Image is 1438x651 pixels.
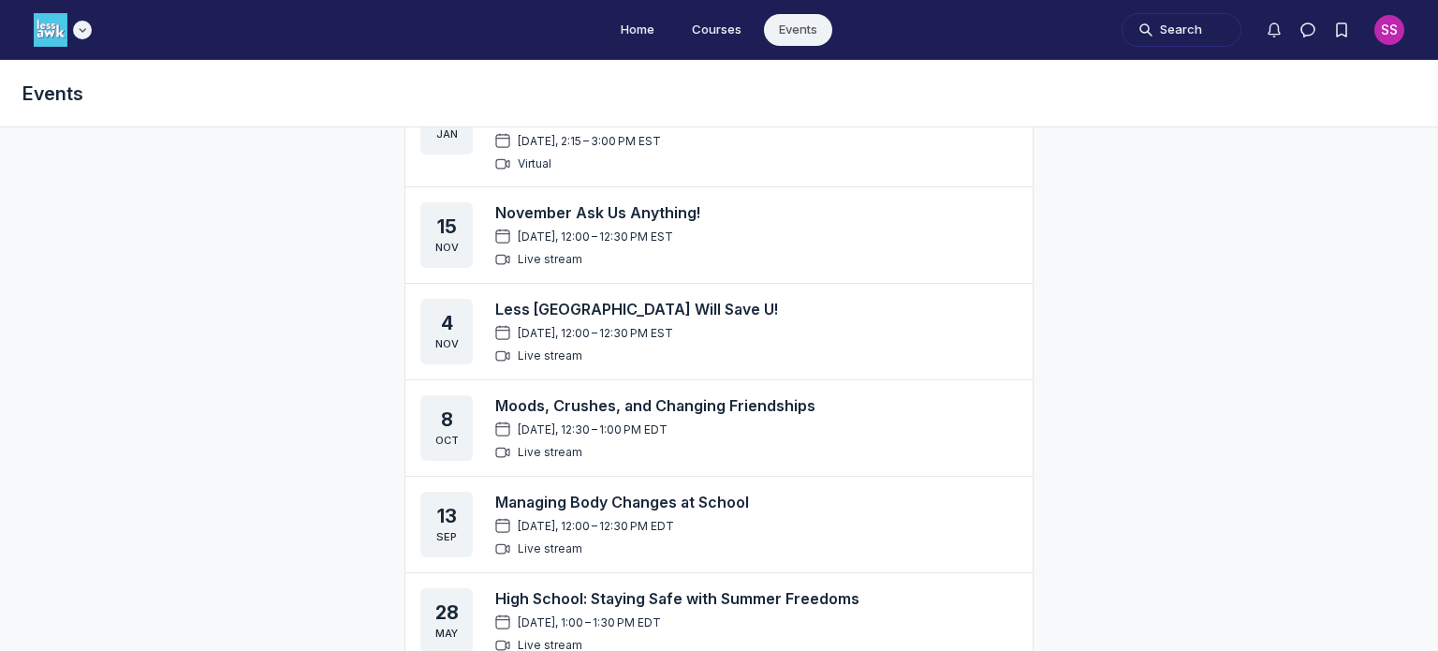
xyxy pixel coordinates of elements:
div: 13 [437,505,457,527]
div: Oct [435,433,459,448]
div: Jan [436,126,458,141]
div: 15 [437,215,457,238]
div: Nov [435,336,459,351]
div: 28 [435,601,459,624]
span: [DATE], 12:00 – 12:30 PM EST [518,326,673,341]
span: Virtual [518,156,551,171]
span: [DATE], 2:15 – 3:00 PM EST [518,134,661,149]
div: SS [1374,15,1404,45]
button: User menu options [1374,15,1404,45]
span: Live stream [518,445,582,460]
a: High School: Staying Safe with Summer Freedoms [495,589,859,608]
a: Courses [677,14,756,46]
span: [DATE], 12:30 – 1:00 PM EDT [518,422,668,437]
button: Search [1122,13,1241,47]
span: Live stream [518,348,582,363]
span: [DATE], 12:00 – 12:30 PM EDT [518,519,674,534]
span: Live stream [518,252,582,267]
div: Sep [436,529,457,544]
span: [DATE], 1:00 – 1:30 PM EDT [518,615,661,630]
h1: Events [22,81,1401,107]
button: Notifications [1257,13,1291,47]
a: Events [764,14,832,46]
div: 8 [441,408,453,431]
span: Live stream [518,541,582,556]
img: Less Awkward Hub logo [34,13,67,47]
a: Home [606,14,669,46]
span: [DATE], 12:00 – 12:30 PM EST [518,229,673,244]
div: May [435,626,458,641]
a: Less [GEOGRAPHIC_DATA] Will Save U! [495,300,778,318]
button: Bookmarks [1325,13,1358,47]
div: 4 [441,312,453,334]
button: Direct messages [1291,13,1325,47]
a: Managing Body Changes at School [495,493,749,511]
div: Nov [435,240,459,255]
button: Less Awkward Hub logo [34,11,92,49]
a: November Ask Us Anything! [495,203,700,222]
a: Moods, Crushes, and Changing Friendships [495,396,815,415]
